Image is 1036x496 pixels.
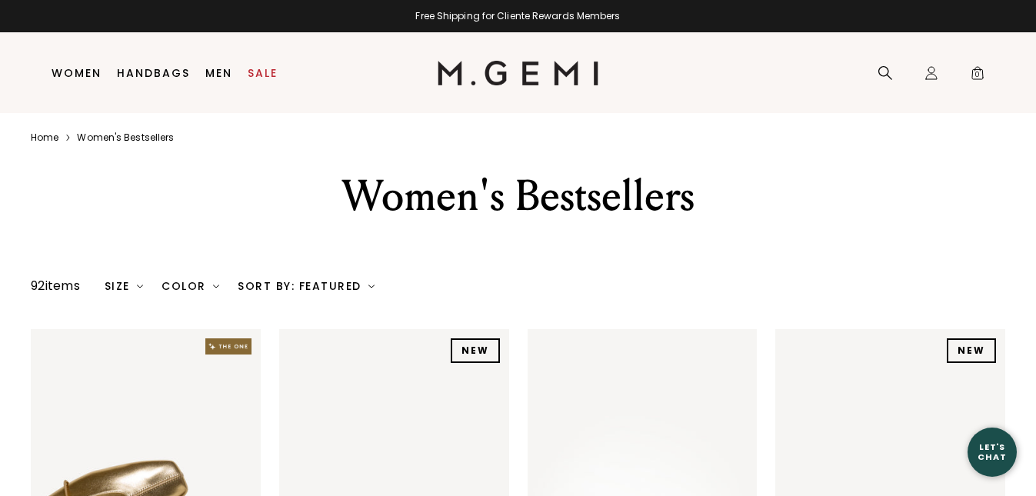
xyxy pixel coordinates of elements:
[438,61,598,85] img: M.Gemi
[213,283,219,289] img: chevron-down.svg
[238,280,375,292] div: Sort By: Featured
[968,442,1017,461] div: Let's Chat
[117,67,190,79] a: Handbags
[77,131,174,144] a: Women's bestsellers
[947,338,996,363] div: NEW
[205,67,232,79] a: Men
[162,280,219,292] div: Color
[31,131,58,144] a: Home
[368,283,375,289] img: chevron-down.svg
[31,277,80,295] div: 92 items
[137,283,143,289] img: chevron-down.svg
[451,338,500,363] div: NEW
[233,168,804,224] div: Women's Bestsellers
[248,67,278,79] a: Sale
[970,68,985,84] span: 0
[105,280,144,292] div: Size
[205,338,252,355] img: The One tag
[52,67,102,79] a: Women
